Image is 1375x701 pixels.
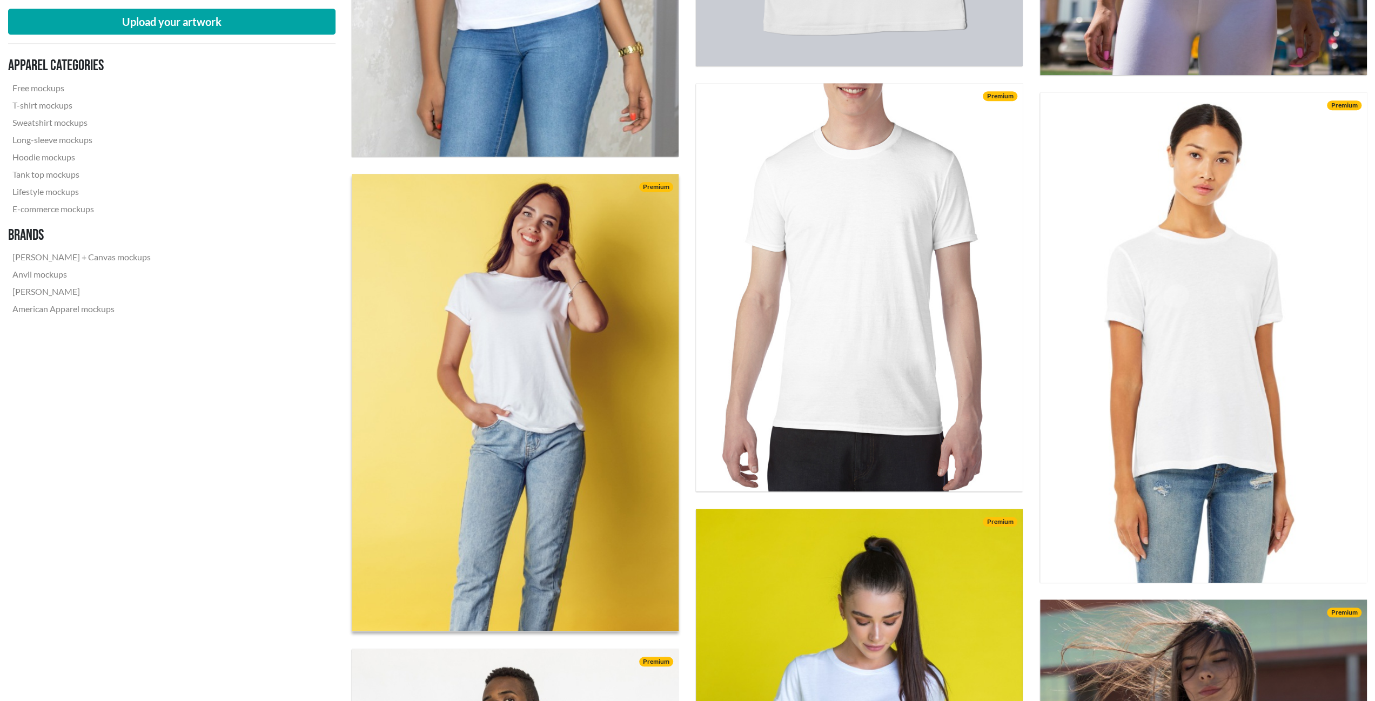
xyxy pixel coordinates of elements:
a: Sweatshirt mockups [8,114,155,131]
a: Free mockups [8,79,155,97]
a: beautiful smiling brunette woman wearing a white crew neck T-shirt and light blue washed denims i... [352,174,679,631]
span: Premium [983,91,1017,101]
span: Premium [639,657,673,666]
a: [PERSON_NAME] + Canvas mockups [8,248,155,266]
a: Hoodie mockups [8,149,155,166]
span: Premium [1327,608,1361,617]
button: Upload your artwork [8,9,336,35]
a: [PERSON_NAME] [8,283,155,300]
h3: Brands [8,226,155,245]
a: T-shirt mockups [8,97,155,114]
h3: Apparel categories [8,57,155,75]
a: American Apparel mockups [8,300,155,318]
img: Asian woman wearing a white bella + canvas 6413 T-shirt [1040,92,1367,583]
a: Asian woman wearing a white bella + canvas 6413 T-shirt [1040,92,1367,582]
img: male model wearing a white Anvil 6750 crew neck T-shirt [696,83,1023,491]
span: Premium [639,182,673,192]
a: Tank top mockups [8,166,155,183]
a: Lifestyle mockups [8,183,155,200]
span: Premium [983,517,1017,527]
a: Anvil mockups [8,266,155,283]
a: E-commerce mockups [8,200,155,218]
img: beautiful smiling brunette woman wearing a white crew neck T-shirt and light blue washed denims i... [336,151,695,654]
a: Long-sleeve mockups [8,131,155,149]
span: Premium [1327,100,1361,110]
